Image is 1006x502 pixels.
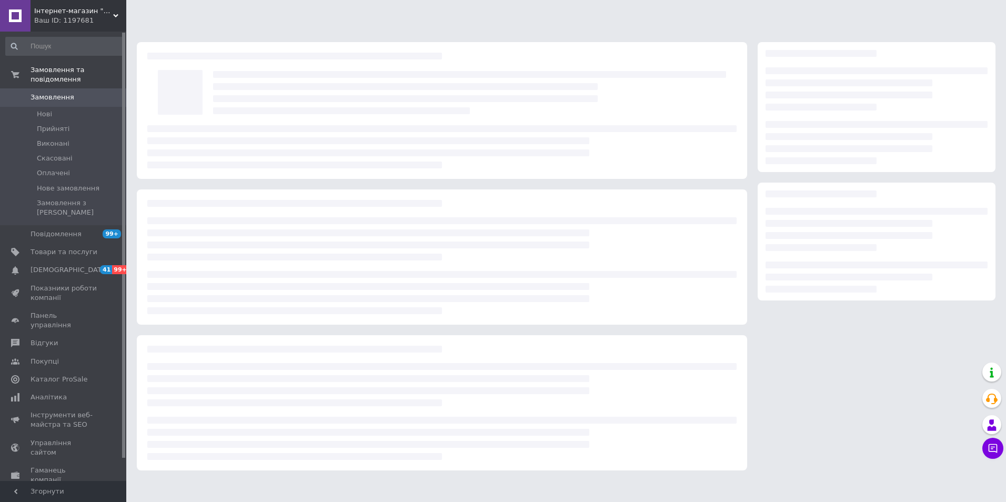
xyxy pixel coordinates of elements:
span: Аналітика [31,393,67,402]
span: [DEMOGRAPHIC_DATA] [31,265,108,275]
span: Нові [37,109,52,119]
span: Інтернет-магазин "ЗАКУПИСЬ" [34,6,113,16]
span: Нове замовлення [37,184,99,193]
div: Ваш ID: 1197681 [34,16,126,25]
span: Покупці [31,357,59,366]
span: Товари та послуги [31,247,97,257]
span: Відгуки [31,338,58,348]
span: 41 [100,265,112,274]
span: 99+ [112,265,129,274]
span: Замовлення та повідомлення [31,65,126,84]
input: Пошук [5,37,124,56]
span: Скасовані [37,154,73,163]
span: Замовлення [31,93,74,102]
span: Панель управління [31,311,97,330]
span: Каталог ProSale [31,375,87,384]
span: Виконані [37,139,69,148]
span: Управління сайтом [31,438,97,457]
span: Прийняті [37,124,69,134]
span: Показники роботи компанії [31,284,97,303]
span: Оплачені [37,168,70,178]
button: Чат з покупцем [982,438,1003,459]
span: Інструменти веб-майстра та SEO [31,410,97,429]
span: Повідомлення [31,229,82,239]
span: Замовлення з [PERSON_NAME] [37,198,123,217]
span: Гаманець компанії [31,466,97,485]
span: 99+ [103,229,121,238]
